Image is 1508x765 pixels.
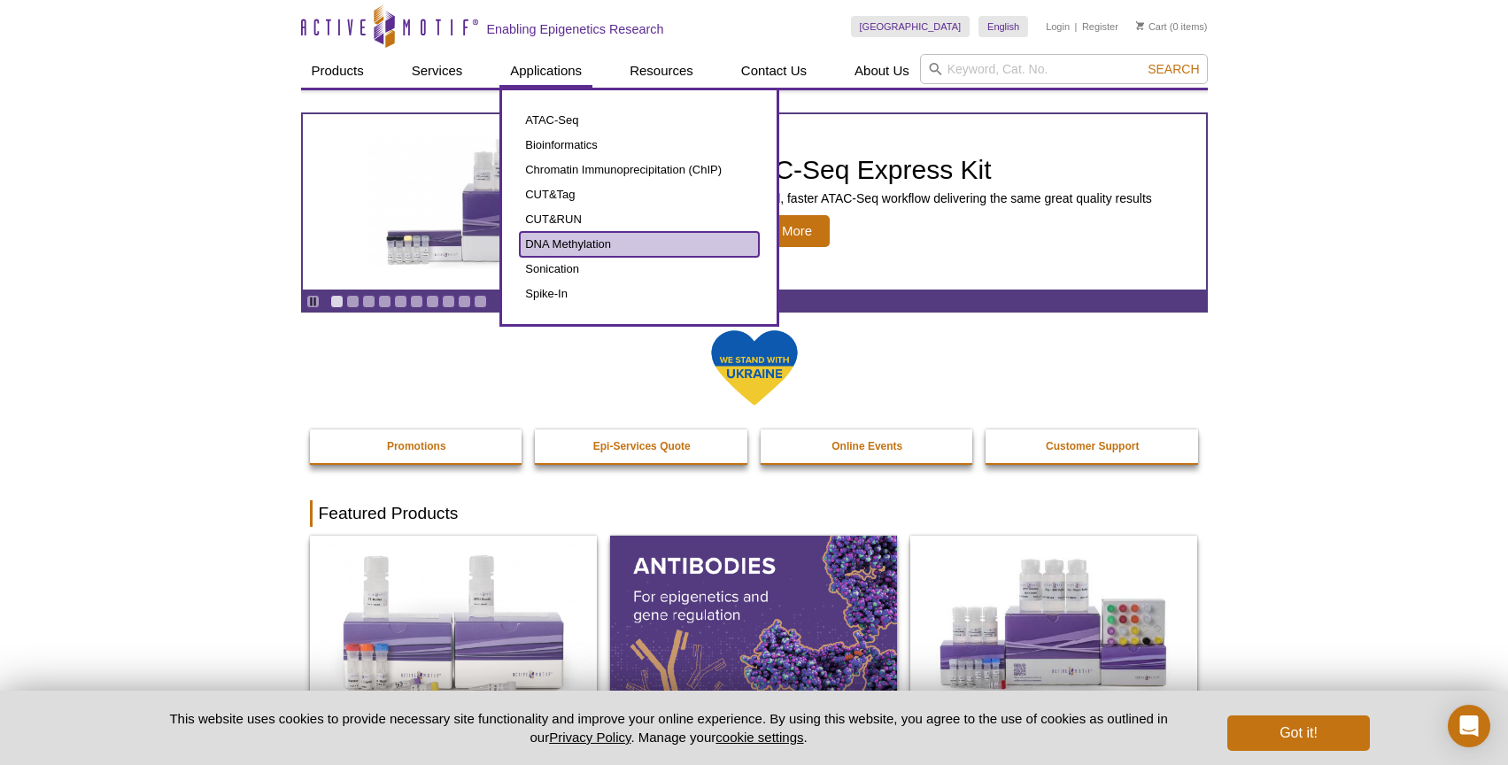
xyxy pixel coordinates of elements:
[346,295,360,308] a: Go to slide 2
[442,295,455,308] a: Go to slide 8
[1227,715,1369,751] button: Got it!
[310,500,1199,527] h2: Featured Products
[520,182,759,207] a: CUT&Tag
[410,295,423,308] a: Go to slide 6
[986,429,1200,463] a: Customer Support
[394,295,407,308] a: Go to slide 5
[1136,21,1144,30] img: Your Cart
[303,114,1206,290] a: ATAC-Seq Express Kit ATAC-Seq Express Kit Simplified, faster ATAC-Seq workflow delivering the sam...
[920,54,1208,84] input: Keyword, Cat. No.
[593,440,691,452] strong: Epi-Services Quote
[831,440,902,452] strong: Online Events
[844,54,920,88] a: About Us
[426,295,439,308] a: Go to slide 7
[727,157,1152,183] h2: ATAC-Seq Express Kit
[520,257,759,282] a: Sonication
[139,709,1199,746] p: This website uses cookies to provide necessary site functionality and improve your online experie...
[362,295,375,308] a: Go to slide 3
[360,135,652,269] img: ATAC-Seq Express Kit
[458,295,471,308] a: Go to slide 9
[1142,61,1204,77] button: Search
[378,295,391,308] a: Go to slide 4
[520,108,759,133] a: ATAC-Seq
[1046,440,1139,452] strong: Customer Support
[499,54,592,88] a: Applications
[978,16,1028,37] a: English
[310,536,597,709] img: DNA Library Prep Kit for Illumina
[851,16,971,37] a: [GEOGRAPHIC_DATA]
[1136,16,1208,37] li: (0 items)
[1448,705,1490,747] div: Open Intercom Messenger
[520,282,759,306] a: Spike-In
[731,54,817,88] a: Contact Us
[1075,16,1078,37] li: |
[520,232,759,257] a: DNA Methylation
[549,730,630,745] a: Privacy Policy
[910,536,1197,709] img: CUT&Tag-IT® Express Assay Kit
[1136,20,1167,33] a: Cart
[1148,62,1199,76] span: Search
[710,328,799,407] img: We Stand With Ukraine
[619,54,704,88] a: Resources
[727,190,1152,206] p: Simplified, faster ATAC-Seq workflow delivering the same great quality results
[387,440,446,452] strong: Promotions
[520,158,759,182] a: Chromatin Immunoprecipitation (ChIP)
[520,207,759,232] a: CUT&RUN
[303,114,1206,290] article: ATAC-Seq Express Kit
[535,429,749,463] a: Epi-Services Quote
[401,54,474,88] a: Services
[715,730,803,745] button: cookie settings
[520,133,759,158] a: Bioinformatics
[310,429,524,463] a: Promotions
[1082,20,1118,33] a: Register
[330,295,344,308] a: Go to slide 1
[610,536,897,709] img: All Antibodies
[1046,20,1070,33] a: Login
[474,295,487,308] a: Go to slide 10
[301,54,375,88] a: Products
[761,429,975,463] a: Online Events
[487,21,664,37] h2: Enabling Epigenetics Research
[306,295,320,308] a: Toggle autoplay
